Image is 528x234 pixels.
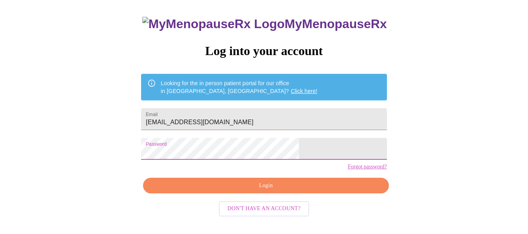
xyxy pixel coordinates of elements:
span: Don't have an account? [227,204,301,214]
a: Click here! [291,88,317,94]
a: Don't have an account? [217,205,311,211]
h3: MyMenopauseRx [142,17,387,31]
div: Looking for the in person patient portal for our office in [GEOGRAPHIC_DATA], [GEOGRAPHIC_DATA]? [161,76,317,98]
img: MyMenopauseRx Logo [142,17,285,31]
button: Login [143,178,388,194]
h3: Log into your account [141,44,387,58]
button: Don't have an account? [219,201,309,216]
a: Forgot password? [348,164,387,170]
span: Login [152,181,379,191]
